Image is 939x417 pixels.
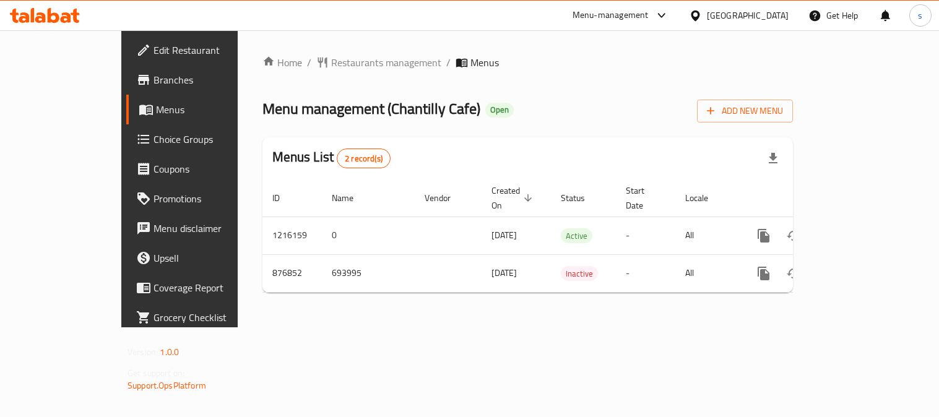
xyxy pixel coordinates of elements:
[561,266,598,281] div: Inactive
[154,251,268,265] span: Upsell
[262,217,322,254] td: 1216159
[322,254,415,292] td: 693995
[739,179,878,217] th: Actions
[561,228,592,243] div: Active
[262,55,302,70] a: Home
[561,267,598,281] span: Inactive
[779,221,808,251] button: Change Status
[779,259,808,288] button: Change Status
[573,8,649,23] div: Menu-management
[316,55,441,70] a: Restaurants management
[749,259,779,288] button: more
[491,265,517,281] span: [DATE]
[707,103,783,119] span: Add New Menu
[485,105,514,115] span: Open
[470,55,499,70] span: Menus
[491,183,536,213] span: Created On
[272,191,296,205] span: ID
[262,254,322,292] td: 876852
[262,179,878,293] table: enhanced table
[616,217,675,254] td: -
[126,273,278,303] a: Coverage Report
[337,148,391,168] div: Total records count
[331,55,441,70] span: Restaurants management
[126,184,278,213] a: Promotions
[675,254,739,292] td: All
[425,191,467,205] span: Vendor
[154,191,268,206] span: Promotions
[485,103,514,118] div: Open
[322,217,415,254] td: 0
[918,9,922,22] span: s
[707,9,789,22] div: [GEOGRAPHIC_DATA]
[154,221,268,236] span: Menu disclaimer
[126,213,278,243] a: Menu disclaimer
[126,243,278,273] a: Upsell
[126,303,278,332] a: Grocery Checklist
[446,55,451,70] li: /
[154,280,268,295] span: Coverage Report
[156,102,268,117] span: Menus
[126,35,278,65] a: Edit Restaurant
[126,95,278,124] a: Menus
[154,72,268,87] span: Branches
[561,229,592,243] span: Active
[626,183,660,213] span: Start Date
[675,217,739,254] td: All
[128,377,206,393] a: Support.OpsPlatform
[749,221,779,251] button: more
[491,227,517,243] span: [DATE]
[332,191,370,205] span: Name
[128,365,184,381] span: Get support on:
[154,310,268,325] span: Grocery Checklist
[154,43,268,58] span: Edit Restaurant
[616,254,675,292] td: -
[262,55,793,70] nav: breadcrumb
[126,124,278,154] a: Choice Groups
[128,344,158,360] span: Version:
[561,191,601,205] span: Status
[262,95,480,123] span: Menu management ( Chantilly Cafe )
[154,161,268,176] span: Coupons
[126,65,278,95] a: Branches
[685,191,724,205] span: Locale
[272,148,391,168] h2: Menus List
[154,132,268,147] span: Choice Groups
[126,154,278,184] a: Coupons
[758,144,788,173] div: Export file
[697,100,793,123] button: Add New Menu
[160,344,179,360] span: 1.0.0
[337,153,390,165] span: 2 record(s)
[307,55,311,70] li: /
